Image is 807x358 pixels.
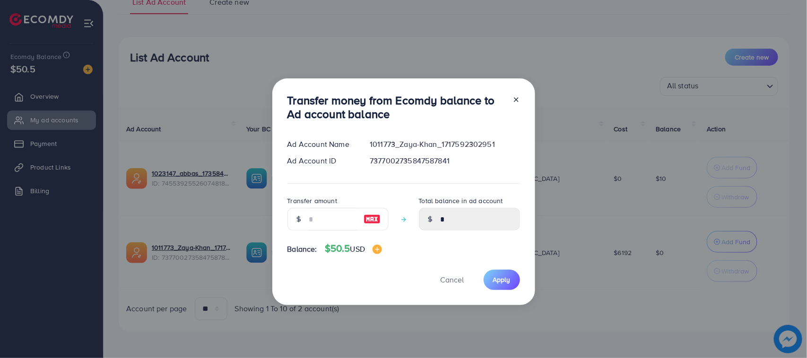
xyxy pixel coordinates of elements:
[287,196,337,205] label: Transfer amount
[493,275,511,284] span: Apply
[287,94,505,121] h3: Transfer money from Ecomdy balance to Ad account balance
[441,274,464,285] span: Cancel
[484,270,520,290] button: Apply
[287,244,317,255] span: Balance:
[362,155,527,166] div: 7377002735847587841
[350,244,365,254] span: USD
[429,270,476,290] button: Cancel
[373,245,382,254] img: image
[325,243,382,255] h4: $50.5
[280,139,363,150] div: Ad Account Name
[364,213,381,225] img: image
[362,139,527,150] div: 1011773_Zaya-Khan_1717592302951
[419,196,503,205] label: Total balance in ad account
[280,155,363,166] div: Ad Account ID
